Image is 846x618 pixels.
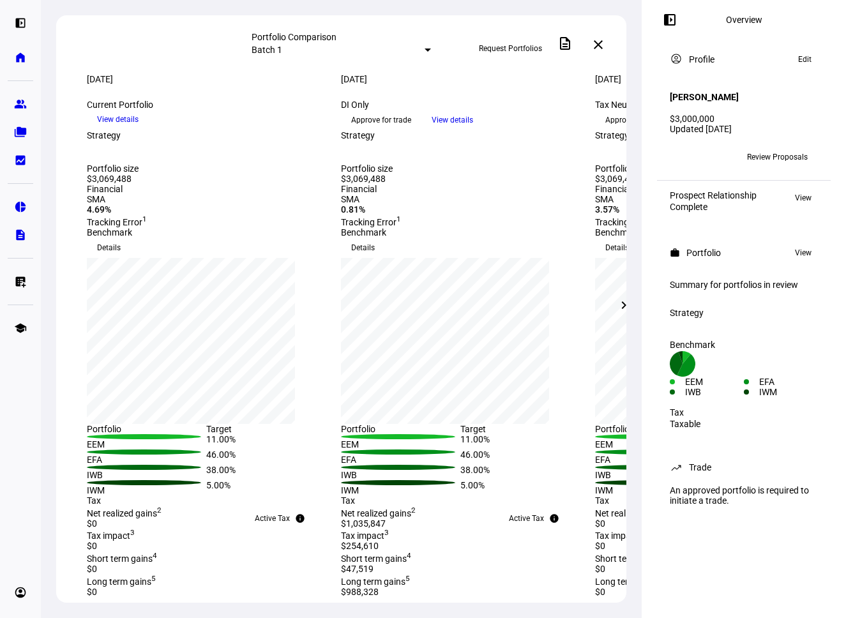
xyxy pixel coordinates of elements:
[479,38,542,59] span: Request Portfolios
[670,340,818,350] div: Benchmark
[8,194,33,220] a: pie_chart
[670,407,818,418] div: Tax
[87,485,206,495] div: IWM
[795,190,812,206] span: View
[595,564,834,574] div: $0
[662,12,677,27] mat-icon: left_panel_open
[341,455,460,465] div: EFA
[206,449,326,465] div: 46.00%
[670,202,757,212] div: Complete
[384,529,389,538] sup: 3
[460,465,580,480] div: 38.00%
[341,227,580,237] div: Benchmark
[670,52,818,67] eth-panel-overview-card-header: Profile
[670,92,739,102] h4: [PERSON_NAME]
[595,495,834,506] div: Tax
[341,439,460,449] div: EEM
[341,495,580,506] div: Tax
[341,554,411,564] span: Short term gains
[341,587,580,597] div: $988,328
[595,508,670,518] span: Net realized gains
[87,564,326,574] div: $0
[670,52,683,65] mat-icon: account_circle
[351,237,375,258] span: Details
[670,124,818,134] div: Updated [DATE]
[421,114,483,124] a: View details
[789,190,818,206] button: View
[460,449,580,465] div: 46.00%
[151,574,156,583] sup: 5
[341,204,580,215] div: 0.81%
[759,387,818,397] div: IWM
[341,194,580,204] div: SMA
[460,434,580,449] div: 11.00%
[595,204,834,215] div: 3.57%
[694,153,704,162] span: AC
[206,424,326,434] div: Target
[206,465,326,480] div: 38.00%
[407,551,411,560] sup: 4
[206,434,326,449] div: 11.00%
[341,110,421,130] button: Approve for trade
[341,531,389,541] span: Tax impact
[595,470,714,480] div: IWB
[87,531,135,541] span: Tax impact
[87,217,147,227] span: Tracking Error
[670,461,683,474] mat-icon: trending_up
[341,74,580,84] div: [DATE]
[595,518,834,529] div: $0
[87,439,206,449] div: EEM
[798,52,812,67] span: Edit
[87,455,206,465] div: EFA
[726,15,762,25] div: Overview
[341,470,460,480] div: IWB
[341,258,549,424] div: chart, 1 series
[432,110,473,130] span: View details
[157,506,162,515] sup: 2
[670,114,818,124] div: $3,000,000
[405,574,410,583] sup: 5
[341,564,580,574] div: $47,519
[595,554,665,564] span: Short term gains
[595,100,834,110] div: Tax Neutral
[14,275,27,288] eth-mat-symbol: list_alt_add
[87,541,326,551] div: $0
[341,184,580,194] div: Financial
[8,91,33,117] a: group
[662,480,826,511] div: An approved portfolio is required to initiate a trade.
[87,110,149,129] button: View details
[14,229,27,241] eth-mat-symbol: description
[595,163,647,174] div: Portfolio size
[595,110,676,130] button: Approve for trade
[670,245,818,260] eth-panel-overview-card-header: Portfolio
[595,485,714,495] div: IWM
[341,237,385,258] button: Details
[87,130,139,140] div: Strategy
[411,506,416,515] sup: 2
[460,480,580,495] div: 5.00%
[206,480,326,495] div: 5.00%
[557,36,573,51] mat-icon: description
[87,174,139,184] div: $3,069,488
[252,45,282,55] mat-select-trigger: Batch 1
[87,163,139,174] div: Portfolio size
[87,554,157,564] span: Short term gains
[87,184,326,194] div: Financial
[421,110,483,130] button: View details
[595,227,834,237] div: Benchmark
[591,37,606,52] mat-icon: close
[87,74,326,84] div: [DATE]
[670,248,680,258] mat-icon: work
[795,245,812,260] span: View
[8,147,33,173] a: bid_landscape
[14,322,27,335] eth-mat-symbol: school
[595,217,655,227] span: Tracking Error
[685,377,744,387] div: EEM
[341,174,393,184] div: $3,069,488
[341,217,401,227] span: Tracking Error
[789,245,818,260] button: View
[14,17,27,29] eth-mat-symbol: left_panel_open
[469,38,552,59] button: Request Portfolios
[142,215,147,223] sup: 1
[8,45,33,70] a: home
